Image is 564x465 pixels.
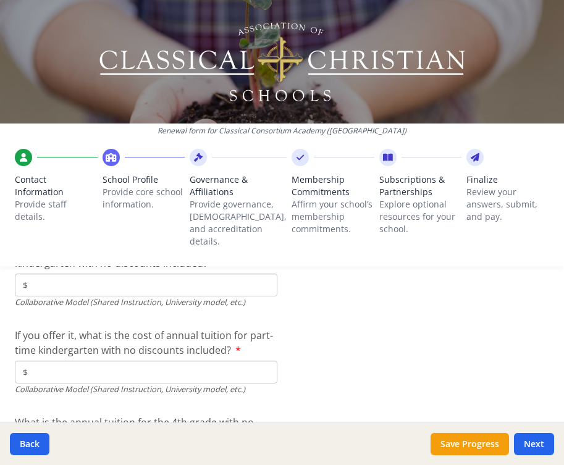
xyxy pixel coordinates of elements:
[15,329,273,357] span: If you offer it, what is the cost of annual tuition for part-time kindergarten with no discounts ...
[15,296,277,308] div: Collaborative Model (Shared Instruction, University model, etc.)
[466,174,549,186] span: Finalize
[379,174,462,198] span: Subscriptions & Partnerships
[15,383,277,395] div: Collaborative Model (Shared Instruction, University model, etc.)
[190,198,287,248] p: Provide governance, [DEMOGRAPHIC_DATA], and accreditation details.
[190,174,287,198] span: Governance & Affiliations
[466,186,549,223] p: Review your answers, submit, and pay.
[292,198,374,235] p: Affirm your school’s membership commitments.
[15,198,98,223] p: Provide staff details.
[15,174,98,198] span: Contact Information
[379,198,462,235] p: Explore optional resources for your school.
[292,174,374,198] span: Membership Commitments
[15,416,254,444] span: What is the annual tuition for the 4th grade with no discounts included?
[103,174,185,186] span: School Profile
[103,186,185,211] p: Provide core school information.
[97,19,467,105] img: Logo
[431,433,509,455] button: Save Progress
[514,433,554,455] button: Next
[10,433,49,455] button: Back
